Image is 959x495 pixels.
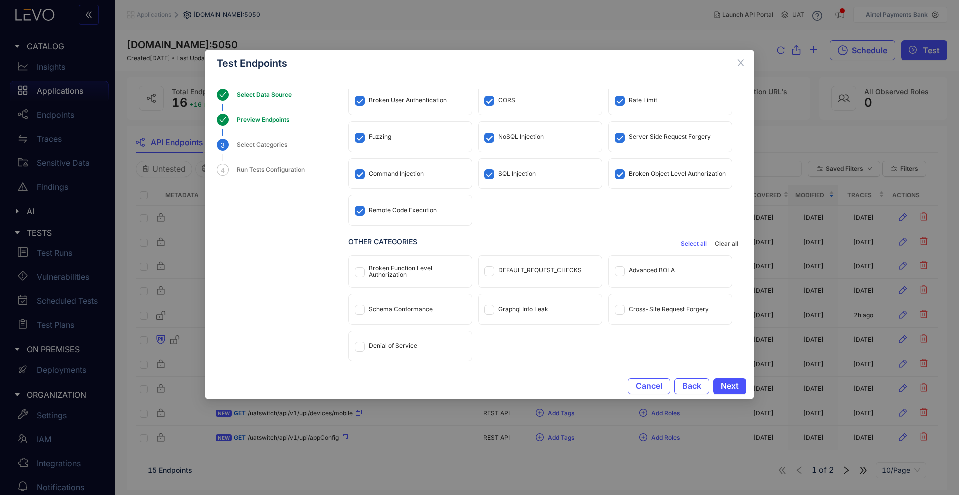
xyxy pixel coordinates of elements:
div: Server Side Request Forgery [629,133,711,140]
div: Broken User Authentication [369,97,447,104]
button: Back [674,378,709,394]
span: 4 [221,166,225,174]
button: Select all [677,238,711,249]
span: 3 [221,141,225,149]
h3: Other Categories [348,238,417,246]
div: 3Select Categories [217,139,348,163]
button: Close [727,50,754,77]
div: Advanced BOLA [629,267,675,274]
span: check [219,116,226,123]
div: Select Categories [237,139,293,151]
div: Rate Limit [629,97,657,104]
div: Broken Object Level Authorization [629,170,726,177]
div: Graphql Info Leak [498,306,548,313]
div: Remote Code Execution [369,207,437,214]
div: DEFAULT_REQUEST_CHECKS [498,267,582,274]
div: Select Data Source [217,89,348,113]
div: Preview Endpoints [217,114,348,138]
div: Preview Endpoints [237,114,296,126]
span: Select all [681,240,707,247]
div: Broken Function Level Authorization [369,265,466,279]
span: check [219,91,226,98]
span: close [736,58,745,67]
div: Schema Conformance [369,306,433,313]
div: NoSQL Injection [498,133,544,140]
button: Clear all [711,238,742,249]
span: Clear all [715,240,738,247]
span: Back [682,381,701,390]
div: Fuzzing [369,133,391,140]
div: CORS [498,97,515,104]
div: Cross-Site Request Forgery [629,306,709,313]
button: Next [713,378,746,394]
div: 4Run Tests Configuration [217,164,348,188]
div: Select Data Source [237,89,298,101]
div: SQL Injection [498,170,536,177]
div: Denial of Service [369,342,417,349]
div: Run Tests Configuration [237,164,311,176]
div: Command Injection [369,170,424,177]
span: Next [721,381,739,390]
button: Cancel [628,378,670,394]
span: Cancel [636,381,662,390]
div: Test Endpoints [217,58,742,69]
